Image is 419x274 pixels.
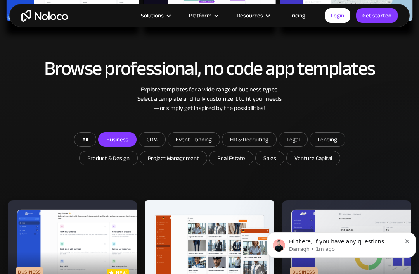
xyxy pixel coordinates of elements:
div: Solutions [141,10,164,21]
div: Resources [227,10,279,21]
div: Platform [189,10,211,21]
div: Explore templates for a wide range of business types. Select a template and fully customize it to... [8,85,411,113]
h2: Browse professional, no code app templates [8,58,411,79]
a: Login [325,8,350,23]
a: home [21,10,68,22]
form: Email Form [54,132,365,167]
a: Pricing [279,10,315,21]
a: Get started [356,8,398,23]
div: Platform [179,10,227,21]
div: Resources [237,10,263,21]
iframe: Intercom notifications message [264,216,419,270]
div: Solutions [131,10,179,21]
a: All [74,132,96,147]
